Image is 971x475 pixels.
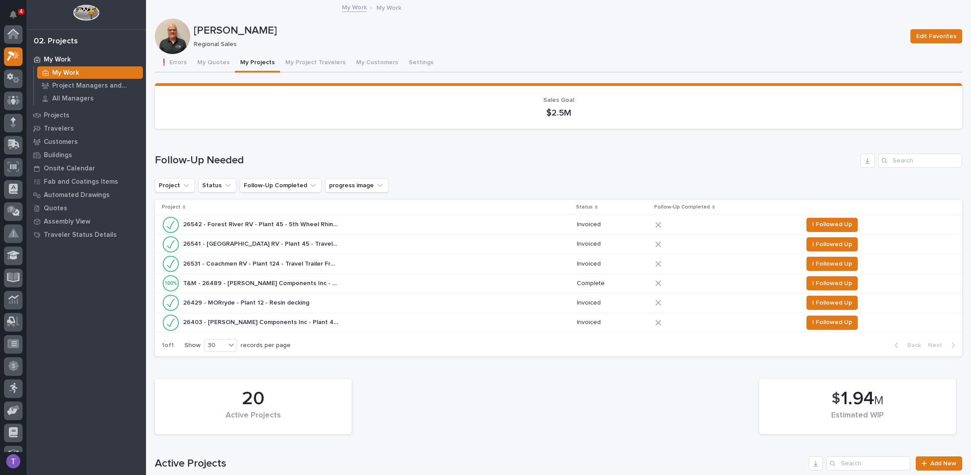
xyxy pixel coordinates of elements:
span: Sales Goal [543,97,574,103]
span: M [874,395,883,406]
p: Buildings [44,151,72,159]
span: Edit Favorites [916,31,956,42]
a: Customers [27,135,146,148]
button: My Projects [235,54,280,73]
span: 1.94 [841,390,874,408]
h1: Follow-Up Needed [155,154,857,167]
button: progress image [325,178,388,193]
span: I Followed Up [812,297,852,308]
p: Automated Drawings [44,191,110,199]
span: I Followed Up [812,278,852,289]
tr: 26541 - [GEOGRAPHIC_DATA] RV - Plant 45 - Travel Trailer Front Rotational Coupler26541 - [GEOGRAP... [155,235,962,254]
p: My Work [52,69,79,77]
button: Follow-Up Completed [240,178,322,193]
a: Traveler Status Details [27,228,146,241]
span: I Followed Up [812,219,852,230]
div: 02. Projects [34,37,78,46]
p: Invoiced [577,319,648,326]
p: Invoiced [577,221,648,228]
div: Active Projects [170,411,337,429]
p: records per page [241,342,291,349]
button: I Followed Up [806,316,858,330]
div: Notifications4 [11,11,23,25]
p: Follow-Up Completed [654,202,710,212]
p: Traveler Status Details [44,231,117,239]
button: I Followed Up [806,218,858,232]
p: Project Managers and Engineers [52,82,139,90]
p: Projects [44,112,69,120]
p: 1 of 1 [155,335,181,356]
tr: 26429 - MORryde - Plant 12 - Resin decking26429 - MORryde - Plant 12 - Resin decking InvoicedI Fo... [155,293,962,313]
tr: 26531 - Coachmen RV - Plant 124 - Travel Trailer Front Rotational Coupler26531 - Coachmen RV - Pl... [155,254,962,274]
p: Assembly View [44,218,90,226]
span: I Followed Up [812,239,852,250]
a: My Work [34,66,146,79]
button: Back [887,341,925,349]
p: My Work [376,2,401,12]
button: Project [155,178,195,193]
a: Add New [916,456,962,471]
a: All Managers [34,92,146,104]
div: 20 [170,388,337,410]
p: Invoiced [577,240,648,248]
span: I Followed Up [812,259,852,269]
p: Show [184,342,200,349]
button: Settings [403,54,439,73]
p: 26429 - MORryde - Plant 12 - Resin decking [183,297,311,307]
a: Project Managers and Engineers [34,79,146,92]
a: Quotes [27,201,146,215]
p: [PERSON_NAME] [194,24,903,37]
p: Project [162,202,180,212]
p: Onsite Calendar [44,165,95,173]
input: Search [878,154,962,168]
button: Status [198,178,236,193]
p: 26541 - Forest River RV - Plant 45 - Travel Trailer Front Rotational Coupler [183,239,340,248]
p: Quotes [44,205,67,212]
p: Travelers [44,125,74,133]
p: $2.5M [165,108,952,118]
a: Onsite Calendar [27,162,146,175]
img: Workspace Logo [73,4,99,21]
a: Assembly View [27,215,146,228]
button: My Project Travelers [280,54,351,73]
p: My Work [44,56,71,64]
tr: T&M - 26489 - [PERSON_NAME] Components Inc - Plant 45 Lifting Hook Modifications - T&MT&M - 26489... [155,274,962,293]
h1: Active Projects [155,457,805,470]
button: My Customers [351,54,403,73]
p: 26531 - Coachmen RV - Plant 124 - Travel Trailer Front Rotational Coupler [183,259,340,268]
button: users-avatar [4,452,23,471]
p: Regional Sales [194,41,900,48]
tr: 26403 - [PERSON_NAME] Components Inc - Plant 45 - Custom Torsion Axle Lifting Device26403 - [PERS... [155,313,962,332]
p: Fab and Coatings Items [44,178,118,186]
p: 4 [19,8,23,15]
p: Customers [44,138,78,146]
a: Travelers [27,122,146,135]
div: 30 [204,341,226,350]
button: My Quotes [192,54,235,73]
button: I Followed Up [806,257,858,271]
input: Search [826,456,910,471]
button: ❗ Errors [155,54,192,73]
button: Notifications [4,5,23,24]
span: $ [832,390,840,407]
p: All Managers [52,95,94,103]
p: 26542 - Forest River RV - Plant 45 - 5th Wheel Rhino Front Rotational Coupler [183,219,340,228]
span: Next [928,341,948,349]
p: Complete [577,280,648,287]
button: I Followed Up [806,296,858,310]
p: Status [576,202,593,212]
p: Invoiced [577,260,648,268]
a: Projects [27,108,146,122]
a: My Work [27,53,146,66]
p: Invoiced [577,299,648,307]
a: Automated Drawings [27,188,146,201]
p: 26403 - Lippert Components Inc - Plant 45 - Custom Torsion Axle Lifting Device [183,317,340,326]
a: Fab and Coatings Items [27,175,146,188]
tr: 26542 - Forest River RV - Plant 45 - 5th Wheel Rhino Front Rotational Coupler26542 - Forest River... [155,215,962,234]
div: Estimated WIP [774,411,941,429]
p: T&M - 26489 - Lippert Components Inc - Plant 45 Lifting Hook Modifications - T&M [183,278,340,287]
button: I Followed Up [806,237,858,251]
button: Edit Favorites [910,29,962,43]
